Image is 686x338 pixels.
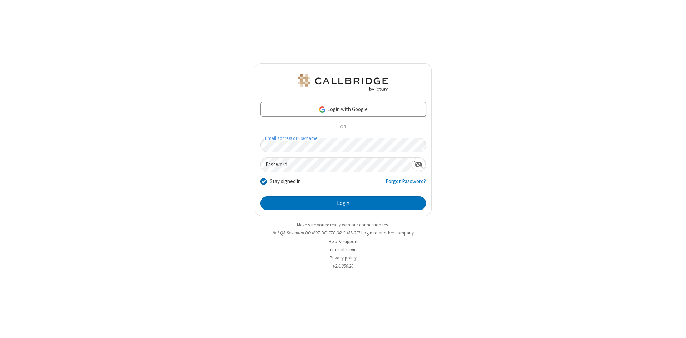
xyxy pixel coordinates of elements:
a: Make sure you're ready with our connection test [297,222,389,228]
a: Login with Google [260,102,426,116]
button: Login [260,196,426,211]
input: Email address or username [260,138,426,152]
input: Password [261,158,412,172]
a: Terms of service [328,247,358,253]
a: Help & support [329,238,358,244]
span: OR [337,122,349,132]
li: v2.6.350.20 [255,263,432,269]
img: google-icon.png [318,106,326,113]
button: Login to another company [361,229,414,236]
li: Not QA Selenium DO NOT DELETE OR CHANGE? [255,229,432,236]
div: Show password [412,158,426,171]
a: Forgot Password? [386,177,426,191]
label: Stay signed in [270,177,301,186]
a: Privacy policy [330,255,357,261]
img: QA Selenium DO NOT DELETE OR CHANGE [297,74,389,91]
